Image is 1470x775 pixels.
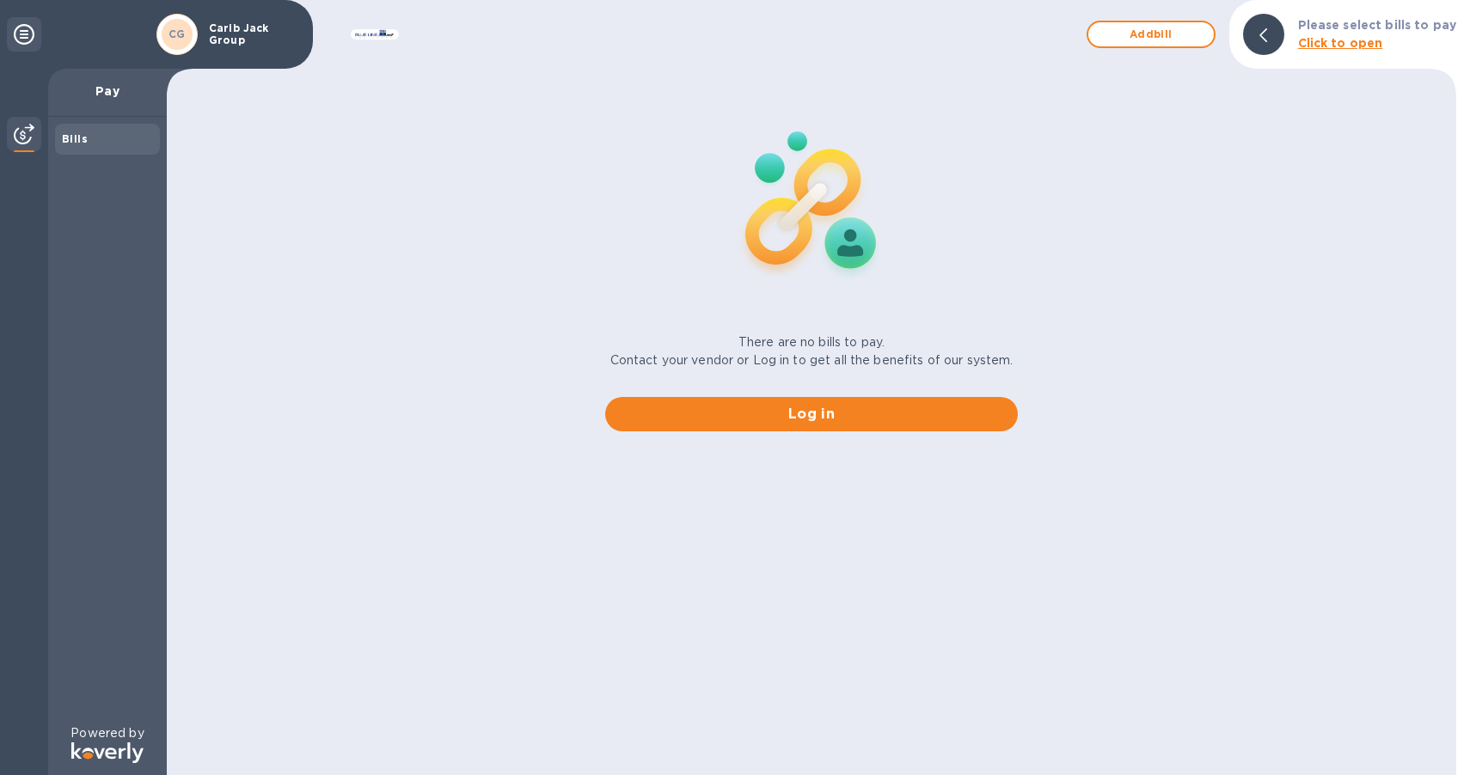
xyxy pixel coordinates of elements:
span: Add bill [1102,24,1200,45]
img: Logo [71,742,144,763]
button: Addbill [1087,21,1216,48]
b: Please select bills to pay [1298,18,1456,32]
span: Log in [619,404,1004,424]
p: There are no bills to pay. Contact your vendor or Log in to get all the benefits of our system. [610,333,1014,369]
p: Carib Jack Group [209,22,295,46]
button: Log in [605,397,1018,431]
p: Pay [62,82,153,100]
b: Click to open [1298,36,1383,50]
b: Bills [62,132,88,145]
p: Powered by [70,724,144,742]
b: CG [168,27,186,40]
